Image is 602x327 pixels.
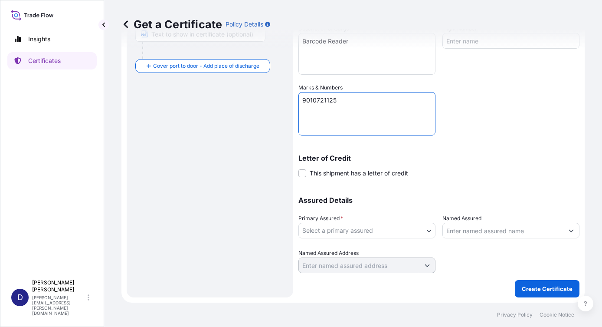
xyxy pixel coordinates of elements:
[28,35,50,43] p: Insights
[442,214,481,223] label: Named Assured
[522,284,573,293] p: Create Certificate
[135,59,270,73] button: Cover port to door - Add place of discharge
[419,258,435,273] button: Show suggestions
[299,258,419,273] input: Named Assured Address
[298,223,435,238] button: Select a primary assured
[298,155,579,162] p: Letter of Credit
[298,249,359,258] label: Named Assured Address
[298,197,579,204] p: Assured Details
[7,30,97,48] a: Insights
[540,311,574,318] a: Cookie Notice
[32,295,86,316] p: [PERSON_NAME][EMAIL_ADDRESS][PERSON_NAME][DOMAIN_NAME]
[153,62,259,70] span: Cover port to door - Add place of discharge
[497,311,533,318] a: Privacy Policy
[443,223,563,238] input: Assured Name
[310,169,408,178] span: This shipment has a letter of credit
[28,56,61,65] p: Certificates
[298,214,343,223] span: Primary Assured
[121,17,222,31] p: Get a Certificate
[32,279,86,293] p: [PERSON_NAME] [PERSON_NAME]
[226,20,263,29] p: Policy Details
[302,226,373,235] span: Select a primary assured
[298,83,343,92] label: Marks & Numbers
[563,223,579,238] button: Show suggestions
[7,52,97,69] a: Certificates
[17,293,23,302] span: D
[515,280,579,297] button: Create Certificate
